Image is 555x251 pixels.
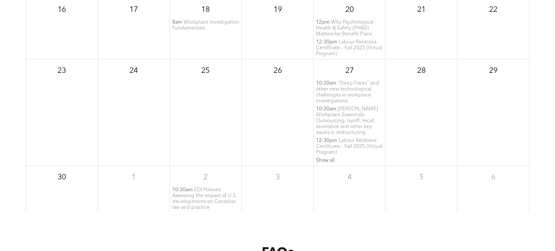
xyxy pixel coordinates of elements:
[270,170,285,185] p: 3
[54,63,69,78] p: 23
[172,187,193,193] span: 10:30am
[486,170,501,185] p: 6
[54,170,69,185] p: 30
[316,39,337,45] span: 12:30pm
[342,170,357,185] p: 4
[316,158,335,163] span: Show all
[316,81,379,104] span: “Deep Fakes” and other new technological challenges in workplace investigations
[486,63,501,78] p: 29
[126,63,141,78] p: 24
[316,106,337,112] span: 10:30am
[414,63,429,78] p: 28
[316,80,337,86] span: 10:30am
[316,40,382,56] span: Labour Relations Certificate – Fall 2025 (Virtual Program)
[126,2,141,17] p: 17
[126,170,141,185] p: 1
[172,187,237,210] span: EDI Policies: Assessing the impact of U.S. developments on Canadian law and practice
[316,107,378,135] span: [PERSON_NAME] Workplace Essentials: Outsourcing, layoff, recall, severance and other key issues i...
[342,2,357,17] p: 20
[270,2,285,17] p: 19
[54,2,69,17] p: 16
[316,20,374,37] span: Why Psychological Health & Safety (PH&S) Matters for Benefit Plans
[316,19,330,25] span: 12pm
[414,170,429,185] p: 5
[198,170,213,185] p: 2
[198,2,213,17] p: 18
[486,2,501,17] p: 22
[270,63,285,78] p: 26
[316,138,337,144] span: 12:30pm
[172,20,239,31] span: Workplace Investigation Fundamentals
[316,138,382,155] span: Labour Relations Certificate – Fall 2025 (Virtual Program)
[414,2,429,17] p: 21
[172,19,182,25] span: 8am
[198,63,213,78] p: 25
[342,63,357,78] p: 27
